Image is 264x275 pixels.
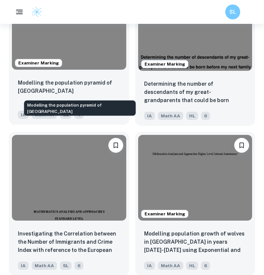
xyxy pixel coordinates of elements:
[18,79,120,95] p: Modelling the population pyramid of Poland
[32,262,57,270] span: Math AA
[158,262,183,270] span: Math AA
[27,6,42,18] a: Clastify logo
[186,262,198,270] span: HL
[158,112,183,120] span: Math AA
[144,112,155,120] span: IA
[18,111,29,119] span: IA
[18,262,29,270] span: IA
[225,4,240,19] button: SL
[141,211,188,217] span: Examiner Marking
[108,138,123,153] button: Bookmark
[24,101,136,116] div: Modelling the population pyramid of [GEOGRAPHIC_DATA]
[201,262,210,270] span: 6
[144,80,246,105] p: Determining the number of descendants of my great-grandparents that could be born before my next ...
[186,112,198,120] span: HL
[144,262,155,270] span: IA
[229,8,237,16] h6: SL
[141,61,188,67] span: Examiner Marking
[144,230,246,255] p: Modelling population growth of wolves in Poland in years 2001-2020 using Exponential and Logistic...
[74,262,83,270] span: 6
[234,138,249,153] button: Bookmark
[201,112,210,120] span: 6
[12,135,126,221] img: Math AA IA example thumbnail: Investigating the Correlation between th
[15,60,62,66] span: Examiner Marking
[138,135,252,221] img: Math AA IA example thumbnail: Modelling population growth of wolves in
[18,230,120,255] p: Investigating the Correlation between the Number of Immigrants and Crime Index with reference to ...
[60,262,71,270] span: SL
[31,6,42,18] img: Clastify logo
